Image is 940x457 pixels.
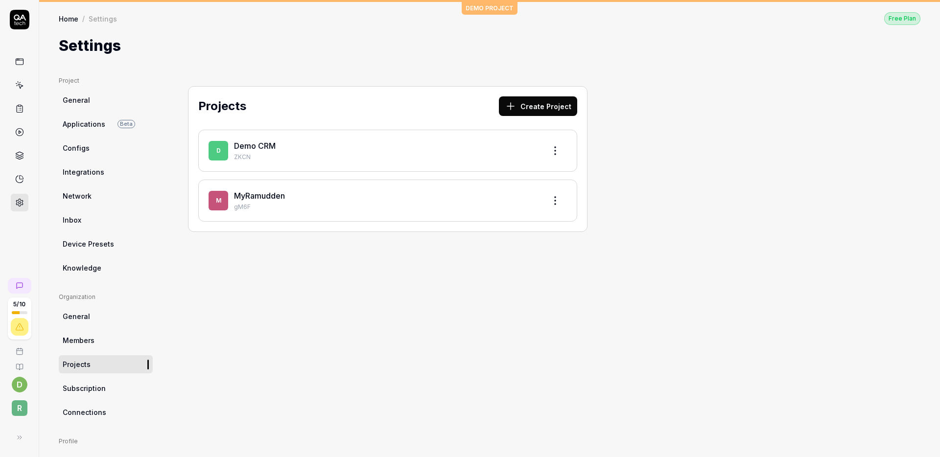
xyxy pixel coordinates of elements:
a: Connections [59,403,153,421]
a: Configs [59,139,153,157]
span: Members [63,335,94,345]
span: D [209,141,228,160]
h1: Settings [59,35,121,57]
a: Projects [59,355,153,373]
a: MyRamudden [234,191,285,201]
span: Configs [63,143,90,153]
a: Members [59,331,153,349]
a: Subscription [59,379,153,397]
button: Create Project [499,96,577,116]
span: Subscription [63,383,106,393]
a: Device Presets [59,235,153,253]
a: New conversation [8,278,31,294]
span: Network [63,191,92,201]
span: Projects [63,359,91,369]
a: Demo CRM [234,141,276,151]
span: M [209,191,228,210]
span: Integrations [63,167,104,177]
p: ZKCN [234,153,538,161]
span: Beta [117,120,135,128]
span: Knowledge [63,263,101,273]
span: Applications [63,119,105,129]
button: d [12,377,27,392]
span: General [63,95,90,105]
div: Organization [59,293,153,301]
button: R [4,392,35,418]
div: Settings [89,14,117,23]
span: 5 / 10 [13,301,25,307]
span: General [63,311,90,321]
a: Integrations [59,163,153,181]
div: / [82,14,85,23]
span: R [12,400,27,416]
a: Documentation [4,355,35,371]
a: Network [59,187,153,205]
a: General [59,307,153,325]
a: Inbox [59,211,153,229]
a: ApplicationsBeta [59,115,153,133]
h2: Projects [198,97,246,115]
button: Free Plan [884,12,920,25]
div: Profile [59,437,153,446]
a: Home [59,14,78,23]
span: Inbox [63,215,81,225]
span: Device Presets [63,239,114,249]
span: Connections [63,407,106,417]
a: Knowledge [59,259,153,277]
div: Project [59,76,153,85]
a: Book a call with us [4,340,35,355]
a: General [59,91,153,109]
p: gM6F [234,203,538,211]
